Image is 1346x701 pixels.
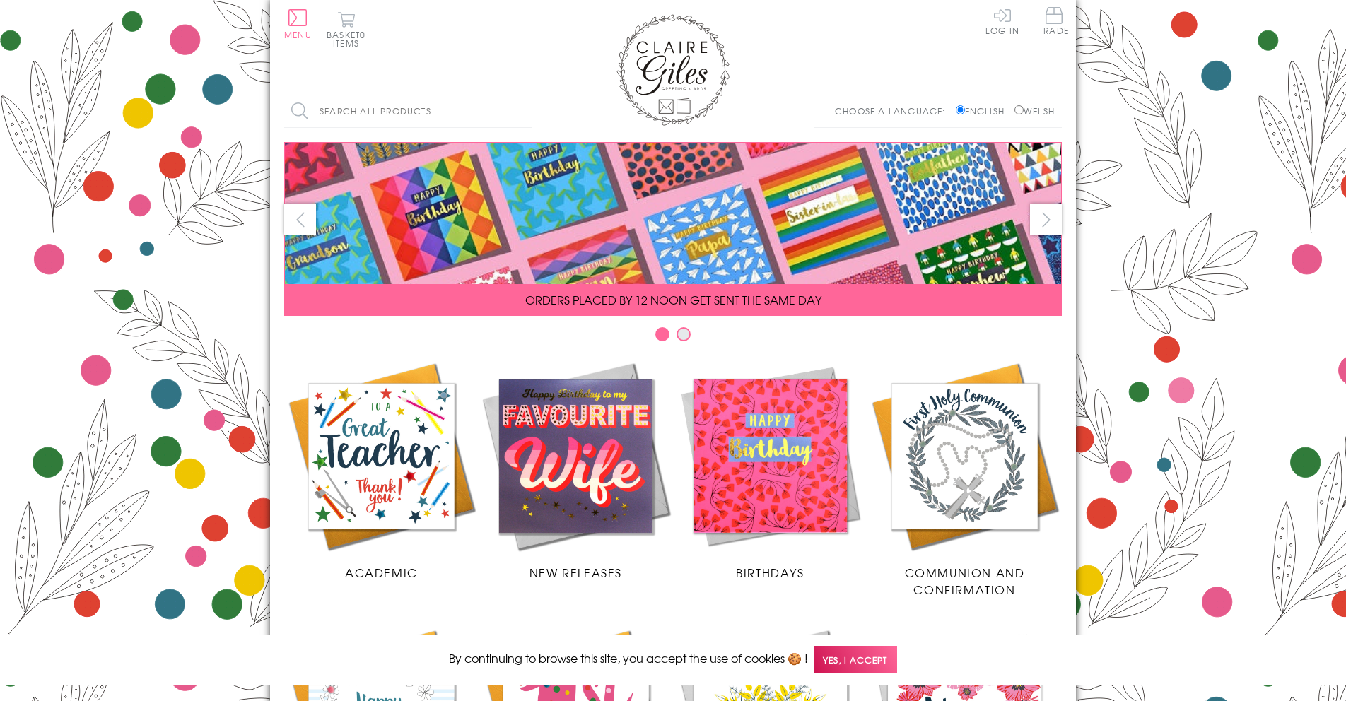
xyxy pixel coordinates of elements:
[1030,204,1062,235] button: next
[284,326,1062,348] div: Carousel Pagination
[284,95,532,127] input: Search all products
[1014,105,1055,117] label: Welsh
[835,105,953,117] p: Choose a language:
[345,564,418,581] span: Academic
[479,359,673,581] a: New Releases
[284,204,316,235] button: prev
[1039,7,1069,37] a: Trade
[529,564,622,581] span: New Releases
[655,327,669,341] button: Carousel Page 1 (Current Slide)
[905,564,1025,598] span: Communion and Confirmation
[333,28,365,49] span: 0 items
[673,359,867,581] a: Birthdays
[284,359,479,581] a: Academic
[284,9,312,39] button: Menu
[284,28,312,41] span: Menu
[956,105,1012,117] label: English
[517,95,532,127] input: Search
[814,646,897,673] span: Yes, I accept
[867,359,1062,598] a: Communion and Confirmation
[956,105,965,114] input: English
[616,14,730,126] img: Claire Giles Greetings Cards
[1039,7,1069,35] span: Trade
[525,291,821,308] span: ORDERS PLACED BY 12 NOON GET SENT THE SAME DAY
[985,7,1019,35] a: Log In
[1014,105,1024,114] input: Welsh
[736,564,804,581] span: Birthdays
[677,327,691,341] button: Carousel Page 2
[327,11,365,47] button: Basket0 items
